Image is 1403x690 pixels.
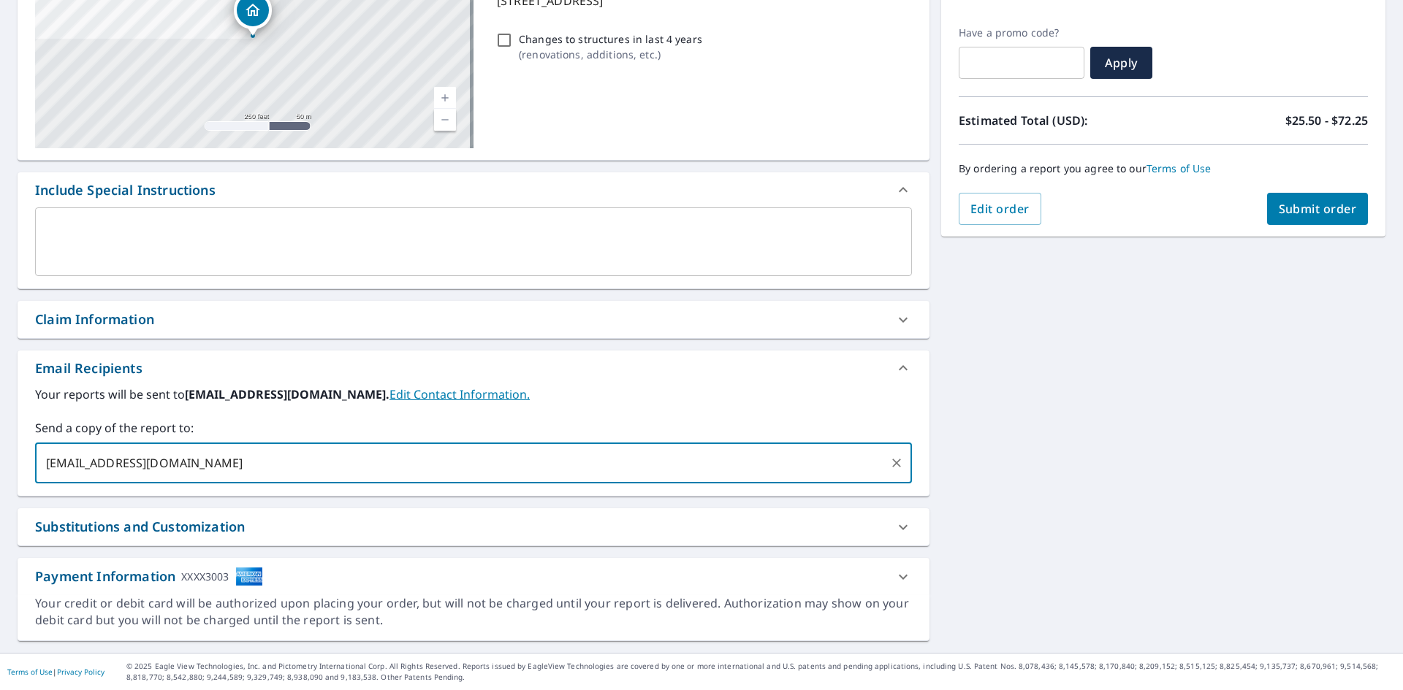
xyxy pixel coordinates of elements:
a: Terms of Use [1147,161,1212,175]
div: Claim Information [18,301,929,338]
a: Privacy Policy [57,667,104,677]
div: Claim Information [35,310,154,329]
span: Apply [1102,55,1141,71]
img: cardImage [235,567,263,586]
div: Substitutions and Customization [18,508,929,545]
p: Changes to structures in last 4 years [519,31,702,47]
a: Current Level 17, Zoom In [434,87,456,109]
div: Email Recipients [18,350,929,386]
p: By ordering a report you agree to our [959,162,1368,175]
a: EditContactInfo [389,386,530,402]
button: Clear [886,453,907,473]
div: Email Recipients [35,359,142,378]
div: Payment InformationXXXX3003cardImage [18,558,929,595]
p: © 2025 Eagle View Technologies, Inc. and Pictometry International Corp. All Rights Reserved. Repo... [126,661,1396,683]
label: Send a copy of the report to: [35,419,912,437]
p: ( renovations, additions, etc. ) [519,47,702,62]
a: Terms of Use [7,667,53,677]
label: Have a promo code? [959,26,1084,39]
div: Your credit or debit card will be authorized upon placing your order, but will not be charged unt... [35,595,912,629]
div: Substitutions and Customization [35,517,245,537]
span: Edit order [970,201,1030,217]
p: | [7,667,104,676]
div: Include Special Instructions [35,180,216,200]
a: Current Level 17, Zoom Out [434,109,456,131]
div: Payment Information [35,567,263,586]
label: Your reports will be sent to [35,386,912,403]
div: XXXX3003 [181,567,229,586]
b: [EMAIL_ADDRESS][DOMAIN_NAME]. [185,386,389,402]
button: Apply [1090,47,1152,79]
p: Estimated Total (USD): [959,112,1163,129]
button: Submit order [1267,193,1369,225]
button: Edit order [959,193,1041,225]
p: $25.50 - $72.25 [1285,112,1368,129]
div: Include Special Instructions [18,172,929,207]
span: Submit order [1279,201,1357,217]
